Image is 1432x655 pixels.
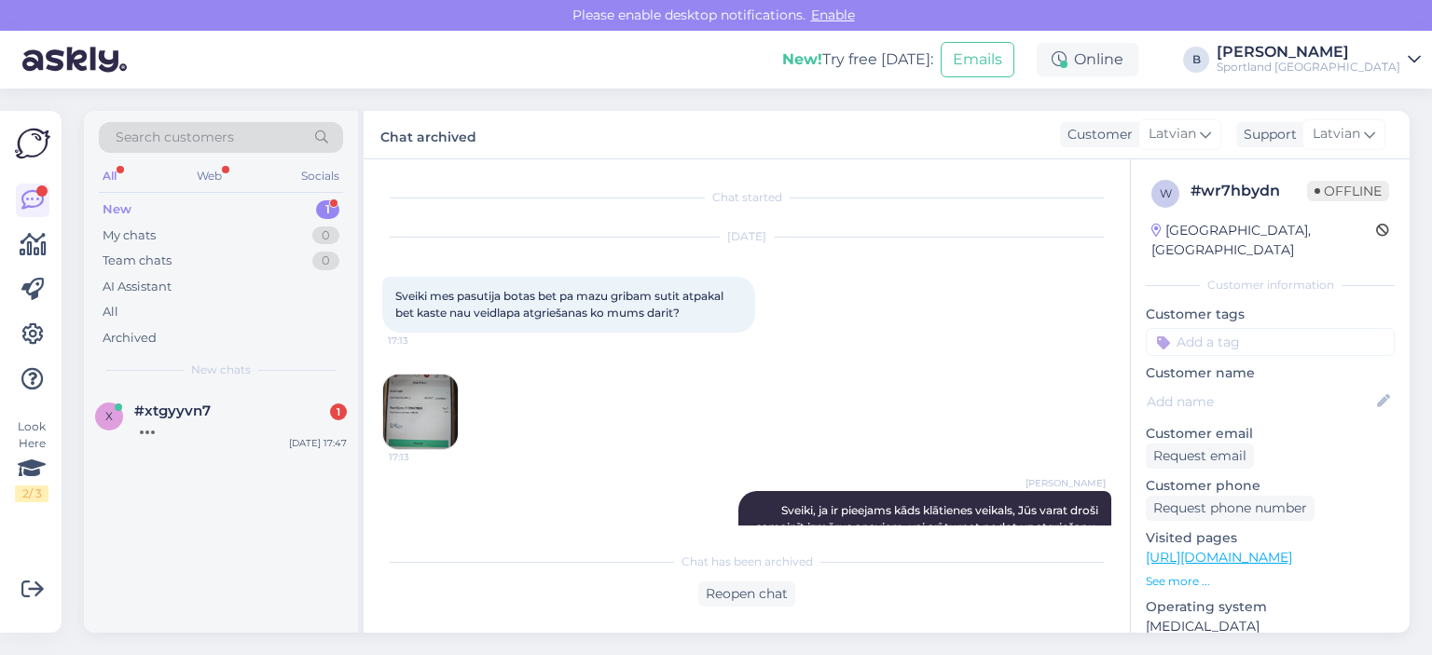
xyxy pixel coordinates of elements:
a: [PERSON_NAME]Sportland [GEOGRAPHIC_DATA] [1217,45,1421,75]
div: 0 [312,252,339,270]
p: Operating system [1146,597,1395,617]
div: Team chats [103,252,172,270]
span: Chat has been archived [682,553,813,570]
div: [GEOGRAPHIC_DATA], [GEOGRAPHIC_DATA] [1151,221,1376,260]
span: Enable [805,7,861,23]
input: Add a tag [1146,328,1395,356]
div: AI Assistant [103,278,172,296]
span: New chats [191,362,251,378]
input: Add name [1147,391,1373,412]
span: #xtgyyvn7 [134,403,211,419]
div: Reopen chat [698,581,795,607]
span: Sveiki, ja ir pieejams kāds klātienes veikals, Jūs varat droši samainīt izmērus apaviem, vai arī ... [756,503,1101,551]
p: Customer phone [1146,476,1395,496]
div: New [103,200,131,219]
div: 2 / 3 [15,485,48,502]
label: Chat archived [380,122,476,147]
div: [PERSON_NAME] [1217,45,1400,60]
div: Sportland [GEOGRAPHIC_DATA] [1217,60,1400,75]
div: Chat started [382,189,1111,206]
div: Online [1037,43,1138,76]
div: 1 [316,200,339,219]
div: My chats [103,226,156,245]
p: See more ... [1146,573,1395,590]
div: Customer [1060,125,1133,144]
div: Request email [1146,443,1254,469]
span: Search customers [116,128,234,147]
div: [DATE] [382,228,1111,245]
p: [MEDICAL_DATA] [1146,617,1395,636]
div: [DATE] 17:47 [289,436,347,450]
div: 1 [330,403,347,420]
div: Try free [DATE]: [782,48,933,71]
span: Offline [1307,181,1389,201]
div: All [99,164,120,188]
p: Visited pages [1146,528,1395,548]
p: Customer tags [1146,305,1395,324]
span: Latvian [1149,124,1196,144]
div: 0 [312,226,339,245]
button: Emails [941,42,1014,77]
span: Sveiki mes pasutija botas bet pa mazu gribam sutit atpakal bet kaste nau veidlapa atgriešanas ko ... [395,289,726,320]
span: 17:13 [388,334,458,348]
div: Archived [103,329,157,348]
div: Web [193,164,226,188]
p: Customer name [1146,363,1395,383]
div: Support [1236,125,1297,144]
img: Askly Logo [15,126,50,161]
b: New! [782,50,822,68]
div: Customer information [1146,277,1395,293]
div: B [1183,47,1209,73]
span: 17:13 [389,450,459,464]
span: x [105,409,113,423]
div: Request phone number [1146,496,1315,521]
img: Attachment [383,375,458,449]
div: # wr7hbydn [1191,180,1307,202]
span: [PERSON_NAME] [1026,476,1106,490]
p: Customer email [1146,424,1395,443]
div: All [103,303,118,321]
div: Socials [297,164,343,188]
span: Latvian [1313,124,1360,144]
a: [URL][DOMAIN_NAME] [1146,549,1292,566]
span: w [1160,186,1172,200]
div: Look Here [15,418,48,502]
